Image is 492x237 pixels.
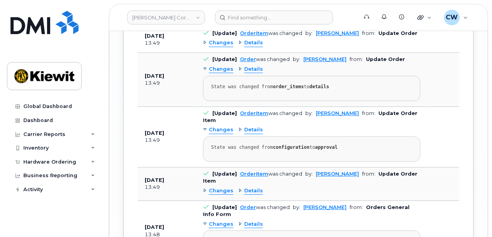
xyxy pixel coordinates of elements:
[145,137,189,144] div: 13:49
[446,13,458,22] span: CW
[362,110,375,116] span: from:
[127,10,205,24] a: Kiewit Corporation
[366,56,405,62] b: Update Order
[303,204,347,210] a: [PERSON_NAME]
[211,145,412,150] div: State was changed from to
[145,184,189,191] div: 13:49
[240,110,302,116] div: was changed
[145,177,164,183] b: [DATE]
[240,171,302,177] div: was changed
[350,204,363,210] span: from:
[240,30,302,36] div: was changed
[316,110,359,116] a: [PERSON_NAME]
[412,10,437,25] div: Quicklinks
[362,30,375,36] span: from:
[203,110,417,123] b: Update Order Item
[305,30,313,36] span: by:
[244,66,263,73] span: Details
[240,56,256,62] a: Order
[240,110,268,116] a: OrderItem
[209,187,233,195] span: Changes
[209,66,233,73] span: Changes
[350,56,363,62] span: from:
[303,56,347,62] a: [PERSON_NAME]
[378,30,417,36] b: Update Order
[439,10,473,25] div: Corey Wagg
[293,204,300,210] span: by:
[145,130,164,136] b: [DATE]
[293,56,300,62] span: by:
[212,30,237,36] b: [Update]
[215,10,333,24] input: Find something...
[145,224,164,230] b: [DATE]
[458,203,486,231] iframe: Messenger Launcher
[212,110,237,116] b: [Update]
[244,221,263,228] span: Details
[316,171,359,177] a: [PERSON_NAME]
[240,30,268,36] a: OrderItem
[211,84,412,90] div: State was changed from to
[315,145,338,150] strong: approval
[209,39,233,47] span: Changes
[209,126,233,134] span: Changes
[212,56,237,62] b: [Update]
[145,80,189,87] div: 13:49
[316,30,359,36] a: [PERSON_NAME]
[240,204,290,210] div: was changed
[145,40,189,47] div: 13:49
[244,187,263,195] span: Details
[212,204,237,210] b: [Update]
[209,221,233,228] span: Changes
[244,126,263,134] span: Details
[145,73,164,79] b: [DATE]
[305,171,313,177] span: by:
[273,84,304,89] strong: order_items
[244,39,263,47] span: Details
[212,171,237,177] b: [Update]
[310,84,329,89] strong: details
[305,110,313,116] span: by:
[240,171,268,177] a: OrderItem
[145,33,164,39] b: [DATE]
[240,204,256,210] a: Order
[362,171,375,177] span: from:
[273,145,310,150] strong: configuration
[240,56,290,62] div: was changed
